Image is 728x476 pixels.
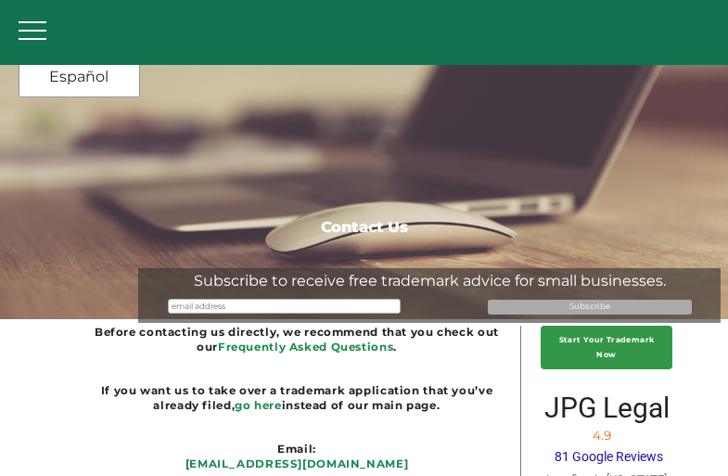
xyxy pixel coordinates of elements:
[92,443,503,457] ul: Email:
[714,61,726,73] img: gif;base64,R0lGODlhAQABAAAAACH5BAEKAAEALAAAAAABAAEAAAICTAEAOw==
[235,399,281,412] a: go here
[218,341,393,354] a: Frequently Asked Questions
[541,326,671,368] a: Start Your Trademark Now
[544,392,670,424] span: JPG Legal
[138,272,721,289] div: Subscribe to receive free trademark advice for small businesses.
[714,81,726,93] img: gif;base64,R0lGODlhAQABAAAAACH5BAEKAAEALAAAAAABAAEAAAICTAEAOw==
[555,449,663,464] span: 81 Google Reviews
[185,457,409,470] a: [EMAIL_ADDRESS][DOMAIN_NAME]
[92,384,503,414] ul: If you want us to take over a trademark application that you’ve already filed, instead of our mai...
[488,300,692,315] input: Subscribe
[24,60,134,94] a: Español
[168,299,401,314] input: email address
[593,428,611,443] span: 4.9
[92,326,503,355] ul: Before contacting us directly, we recommend that you check out our .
